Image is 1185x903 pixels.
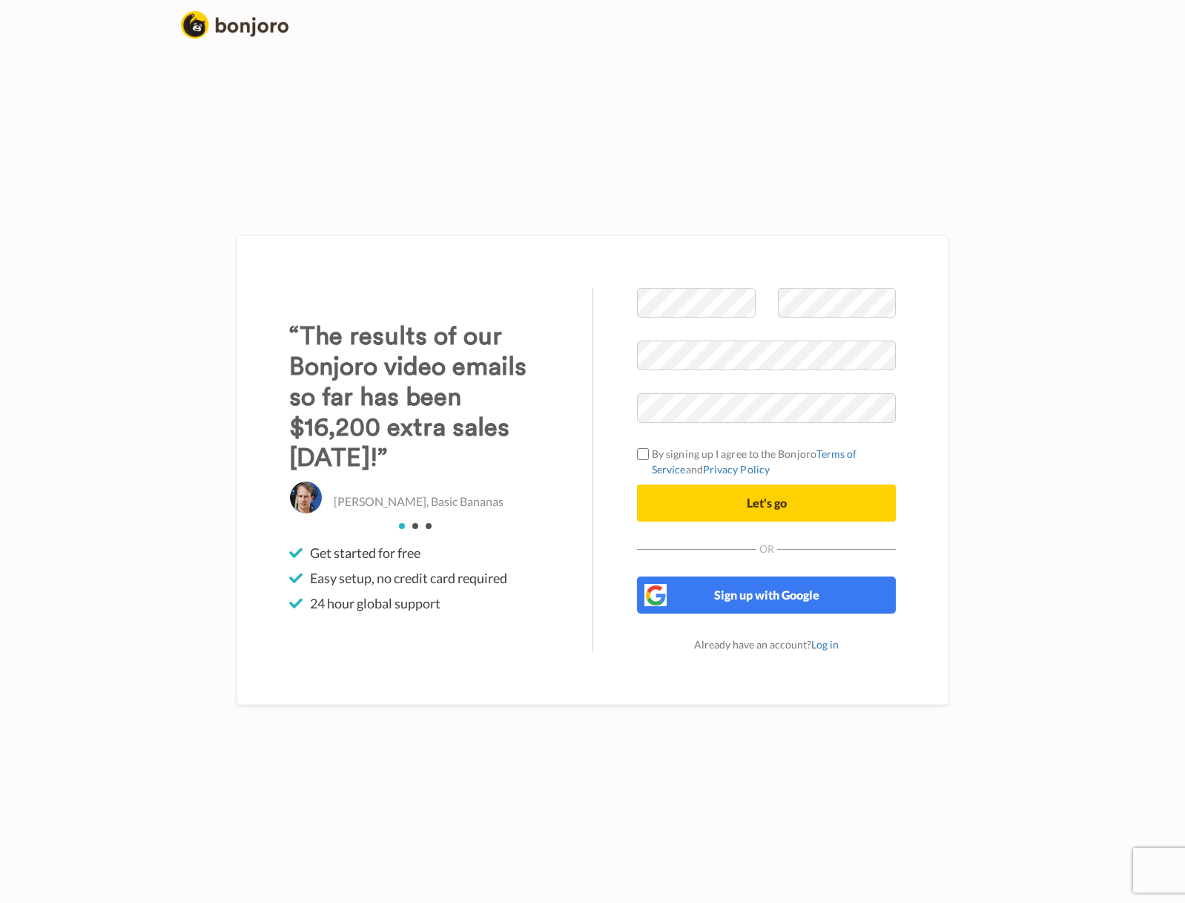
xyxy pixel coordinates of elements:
p: [PERSON_NAME], Basic Bananas [334,493,504,510]
button: Let's go [637,485,896,522]
img: logo_full.png [181,11,288,39]
span: Easy setup, no credit card required [310,569,507,587]
h3: “The results of our Bonjoro video emails so far has been $16,200 extra sales [DATE]!” [289,321,548,473]
span: Or [756,544,777,554]
span: Already have an account? [694,638,839,651]
label: By signing up I agree to the Bonjoro and [637,446,896,477]
span: 24 hour global support [310,594,440,612]
span: Sign up with Google [714,588,819,602]
a: Log in [811,638,839,651]
span: Let's go [747,496,787,510]
input: By signing up I agree to the BonjoroTerms of ServiceandPrivacy Policy [637,448,649,460]
a: Terms of Service [652,447,857,476]
img: Christo Hall, Basic Bananas [289,481,323,514]
span: Get started for free [310,544,420,562]
a: Privacy Policy [703,463,770,476]
button: Sign up with Google [637,577,896,614]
